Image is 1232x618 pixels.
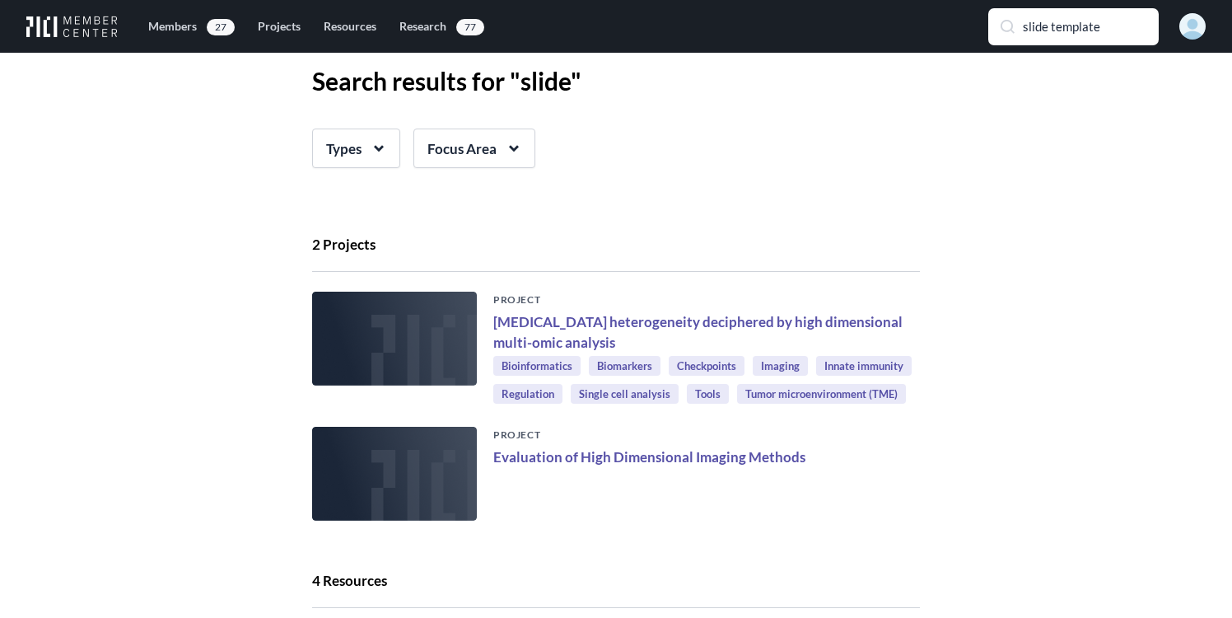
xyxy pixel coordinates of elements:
a: Innate immunity [816,356,912,376]
a: Checkpoints [669,356,744,376]
a: Projects [248,12,310,42]
a: Tumor microenvironment (TME) [737,384,906,404]
a: Single cell analysis [571,384,679,404]
a: Bioinformatics [493,356,581,376]
button: Focus Area [413,129,535,168]
span: 27 [207,19,235,35]
img: Workflow [26,16,118,37]
a: Research77 [390,12,494,42]
a: [MEDICAL_DATA] heterogeneity deciphered by high dimensional multi-omic analysis [493,311,915,353]
a: Regulation [493,384,562,404]
div: 4 Resources [312,570,920,608]
img: project-photo-placeholder.f76c032a.png [312,427,477,521]
a: Tools [687,384,729,404]
a: Imaging [753,356,808,376]
h1: Search results for " slide " [312,66,920,96]
a: Resources [314,12,386,42]
span: 77 [456,19,484,35]
a: Evaluation of High Dimensional Imaging Methods [493,447,805,467]
button: Types [312,129,400,168]
input: Search [989,9,1158,44]
img: project-photo-placeholder.f76c032a.png [312,292,477,386]
div: PROJECT [493,427,805,443]
a: Biomarkers [589,356,660,376]
div: PROJECT [493,292,915,308]
a: Members27 [138,12,245,42]
div: 2 Projects [312,234,920,272]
